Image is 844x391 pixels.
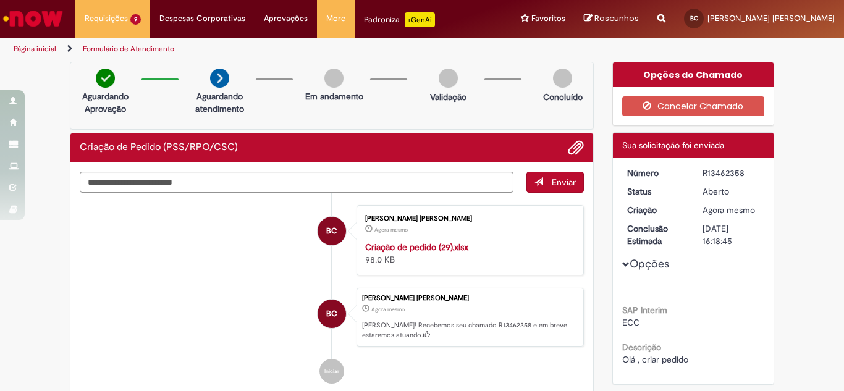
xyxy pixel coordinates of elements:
b: Descrição [622,342,661,353]
p: Concluído [543,91,583,103]
dt: Status [618,185,694,198]
a: Formulário de Atendimento [83,44,174,54]
span: Enviar [552,177,576,188]
a: Página inicial [14,44,56,54]
span: BC [326,299,337,329]
b: SAP Interim [622,305,667,316]
span: Rascunhos [594,12,639,24]
span: BC [690,14,698,22]
span: Agora mesmo [374,226,408,233]
span: Despesas Corporativas [159,12,245,25]
div: Beatriz De Almeida Castro [318,300,346,328]
div: [PERSON_NAME] [PERSON_NAME] [362,295,577,302]
div: 29/08/2025 13:18:42 [703,204,760,216]
ul: Trilhas de página [9,38,554,61]
p: [PERSON_NAME]! Recebemos seu chamado R13462358 e em breve estaremos atuando. [362,321,577,340]
div: Beatriz De Almeida Castro [318,217,346,245]
span: Agora mesmo [371,306,405,313]
a: Rascunhos [584,13,639,25]
span: BC [326,216,337,246]
button: Enviar [526,172,584,193]
dt: Criação [618,204,694,216]
button: Adicionar anexos [568,140,584,156]
img: arrow-next.png [210,69,229,88]
span: Agora mesmo [703,204,755,216]
img: ServiceNow [1,6,65,31]
dt: Número [618,167,694,179]
img: img-circle-grey.png [553,69,572,88]
textarea: Digite sua mensagem aqui... [80,172,513,193]
span: Sua solicitação foi enviada [622,140,724,151]
h2: Criação de Pedido (PSS/RPO/CSC) Histórico de tíquete [80,142,238,153]
time: 29/08/2025 13:18:42 [703,204,755,216]
div: Padroniza [364,12,435,27]
span: ECC [622,317,639,328]
div: R13462358 [703,167,760,179]
p: Aguardando Aprovação [75,90,135,115]
div: [PERSON_NAME] [PERSON_NAME] [365,215,571,222]
div: Opções do Chamado [613,62,774,87]
span: [PERSON_NAME] [PERSON_NAME] [707,13,835,23]
p: Validação [430,91,466,103]
div: 98.0 KB [365,241,571,266]
img: img-circle-grey.png [439,69,458,88]
p: Aguardando atendimento [190,90,250,115]
span: Favoritos [531,12,565,25]
li: Beatriz De Almeida Castro [80,288,584,347]
span: Requisições [85,12,128,25]
div: [DATE] 16:18:45 [703,222,760,247]
time: 29/08/2025 13:18:42 [371,306,405,313]
img: img-circle-grey.png [324,69,344,88]
span: 9 [130,14,141,25]
dt: Conclusão Estimada [618,222,694,247]
div: Aberto [703,185,760,198]
time: 29/08/2025 13:18:39 [374,226,408,233]
span: Olá , criar pedido [622,354,688,365]
p: +GenAi [405,12,435,27]
img: check-circle-green.png [96,69,115,88]
button: Cancelar Chamado [622,96,765,116]
p: Em andamento [305,90,363,103]
span: Aprovações [264,12,308,25]
a: Criação de pedido (29).xlsx [365,242,468,253]
span: More [326,12,345,25]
